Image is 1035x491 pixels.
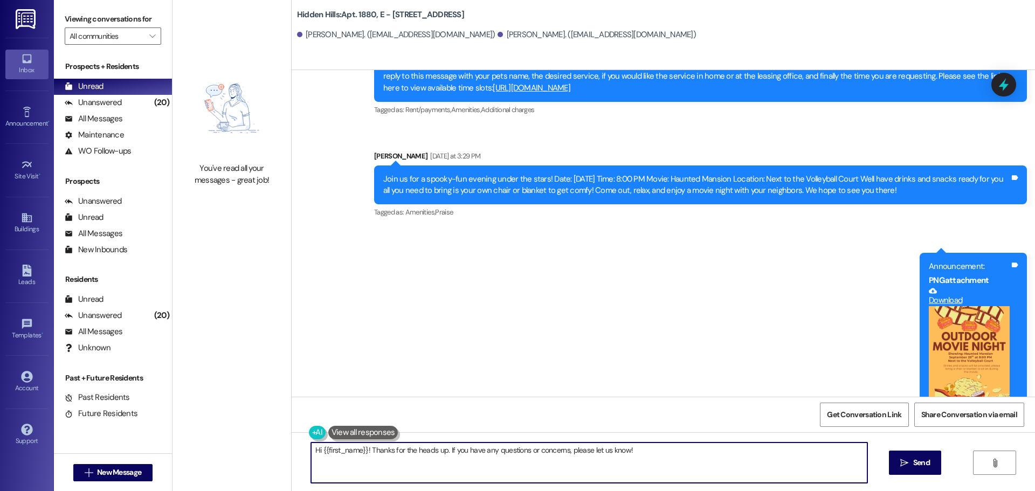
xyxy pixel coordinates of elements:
label: Viewing conversations for [65,11,161,27]
div: All Messages [65,326,122,337]
div: Unanswered [65,97,122,108]
button: New Message [73,464,153,481]
div: Past Residents [65,392,130,403]
div: Unread [65,81,103,92]
b: PNG attachment [929,275,989,286]
a: Support [5,420,49,449]
i:  [85,468,93,477]
textarea: Hi {{first_name}}! Thanks for the heads up. If you have any questions or concerns, please let us ... [311,442,867,483]
img: ResiDesk Logo [16,9,38,29]
div: Unread [65,294,103,305]
i:  [900,459,908,467]
div: Unanswered [65,310,122,321]
a: Account [5,368,49,397]
input: All communities [70,27,144,45]
div: All Messages [65,113,122,125]
span: Amenities , [451,105,481,114]
span: • [39,171,40,178]
div: [DATE] at 3:29 PM [427,150,480,162]
a: Templates • [5,315,49,344]
div: Announcement: [929,261,1010,272]
div: Unknown [65,342,111,354]
div: [PERSON_NAME] [374,150,1027,165]
a: Inbox [5,50,49,79]
div: Unread [65,212,103,223]
div: WO Follow-ups [65,146,131,157]
span: Additional charges [481,105,534,114]
span: • [48,118,50,126]
img: empty-state [184,59,279,157]
span: • [42,330,43,337]
div: Prospects [54,176,172,187]
a: Download [929,287,1010,306]
div: You've read all your messages - great job! [184,163,279,186]
span: Rent/payments , [405,105,451,114]
button: Send [889,451,941,475]
div: [PERSON_NAME]. ([EMAIL_ADDRESS][DOMAIN_NAME]) [498,29,696,40]
div: New Inbounds [65,244,127,255]
button: Share Conversation via email [914,403,1024,427]
div: Maintenance [65,129,124,141]
div: Future Residents [65,408,137,419]
span: Amenities , [405,208,436,217]
span: Send [913,457,930,468]
div: Prospects + Residents [54,61,172,72]
div: Join us for a spooky-fun evening under the stars! Date: [DATE] Time: 8:00 PM Movie: Haunted Mansi... [383,174,1010,197]
button: Zoom image [929,306,1010,411]
a: [URL][DOMAIN_NAME] [493,82,570,93]
button: Get Conversation Link [820,403,908,427]
div: Residents [54,274,172,285]
b: Hidden Hills: Apt. 1880, E - [STREET_ADDRESS] [297,9,464,20]
a: Buildings [5,209,49,238]
a: Leads [5,261,49,291]
span: Praise [435,208,453,217]
span: New Message [97,467,141,478]
div: (20) [151,94,172,111]
div: Tagged as: [374,204,1027,220]
span: Get Conversation Link [827,409,901,420]
i:  [991,459,999,467]
a: Site Visit • [5,156,49,185]
div: (20) [151,307,172,324]
i:  [149,32,155,40]
div: All Messages [65,228,122,239]
div: [PERSON_NAME]. ([EMAIL_ADDRESS][DOMAIN_NAME]) [297,29,495,40]
div: Tagged as: [374,102,1027,117]
span: Share Conversation via email [921,409,1017,420]
div: Past + Future Residents [54,372,172,384]
div: Unanswered [65,196,122,207]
